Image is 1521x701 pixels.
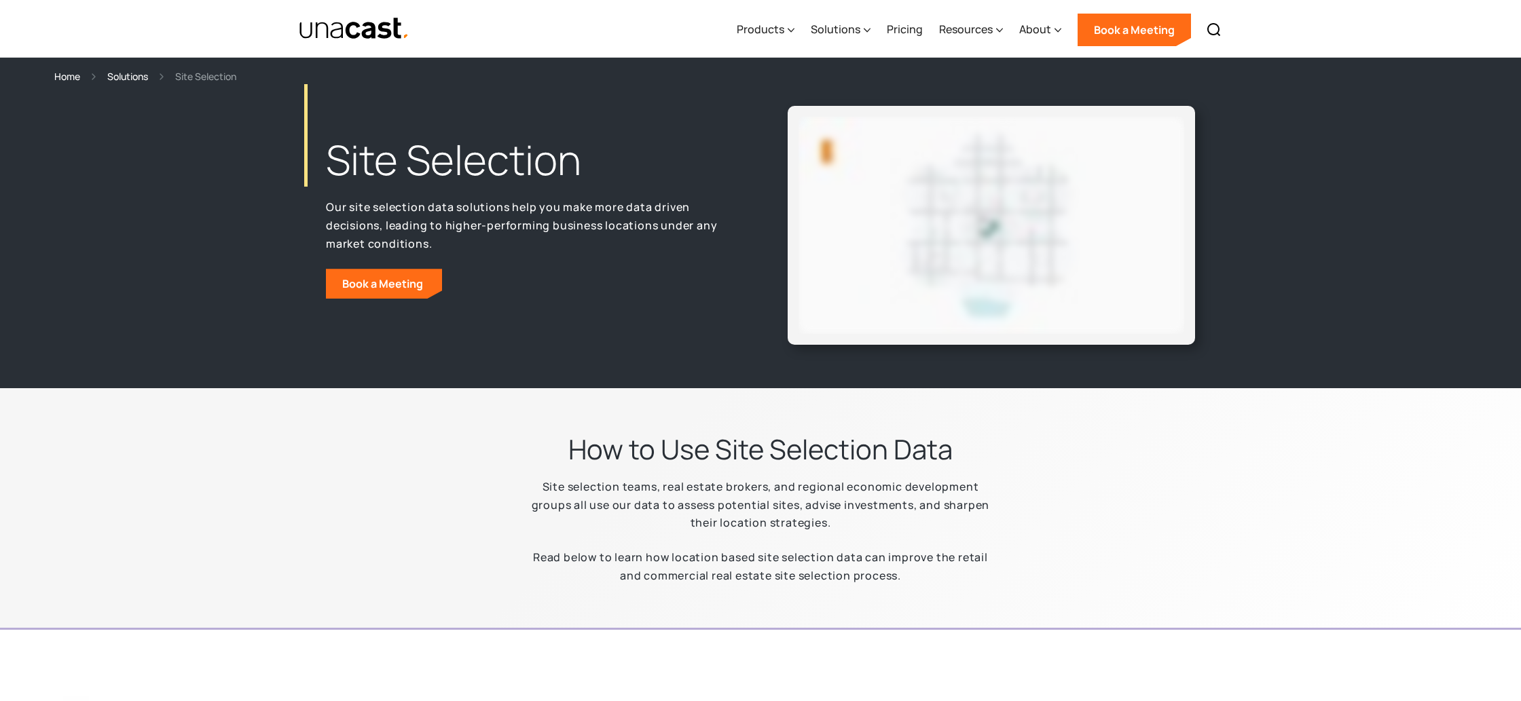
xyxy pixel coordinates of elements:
div: Site Selection [175,69,236,84]
p: Site selection teams, real estate brokers, and regional economic development groups all use our d... [521,478,1000,532]
div: About [1019,21,1051,37]
div: Solutions [811,21,860,37]
p: Read below to learn how location based site selection data can improve the retail and commercial ... [521,548,1000,584]
h1: Site Selection [326,133,733,187]
a: Home [54,69,80,84]
img: Unacast text logo [299,17,409,41]
a: Solutions [107,69,148,84]
h2: How to Use Site Selection Data [568,432,953,467]
a: Book a Meeting [326,269,442,299]
a: Pricing [887,2,923,58]
a: Book a Meeting [1078,14,1191,46]
img: Search icon [1206,22,1222,38]
div: Products [737,21,784,37]
div: Resources [939,21,993,37]
p: Our site selection data solutions help you make more data driven decisions, leading to higher-per... [326,198,733,252]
